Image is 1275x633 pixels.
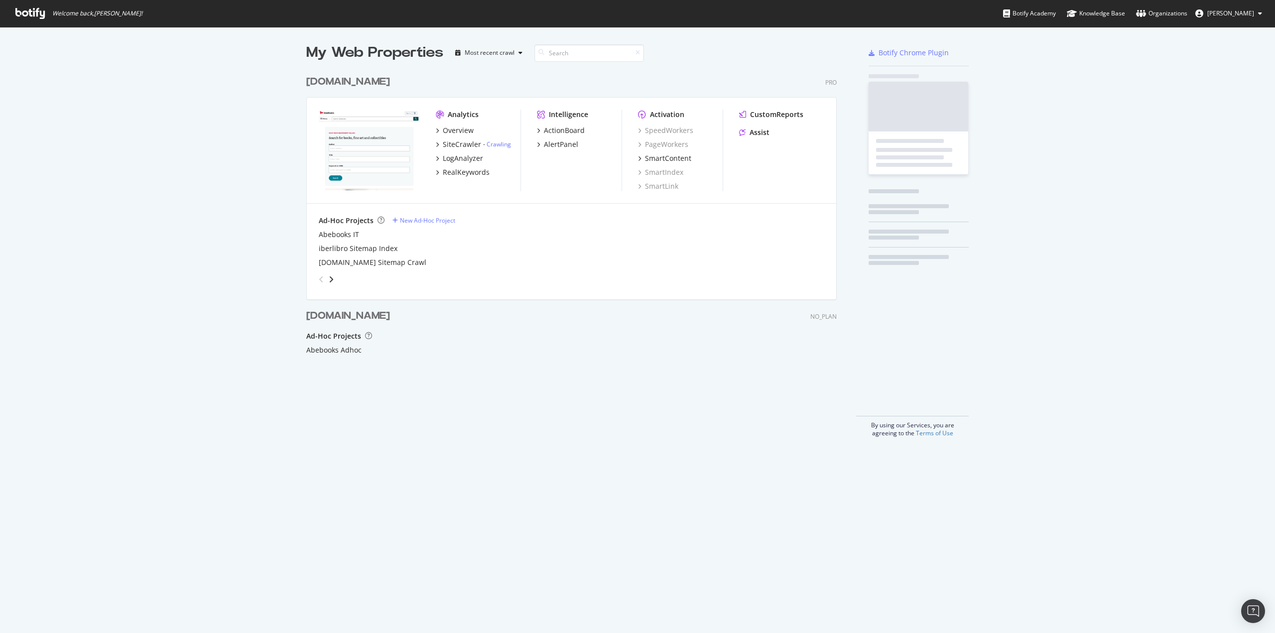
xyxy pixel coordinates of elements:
[544,139,578,149] div: AlertPanel
[306,309,390,323] div: [DOMAIN_NAME]
[869,48,949,58] a: Botify Chrome Plugin
[1187,5,1270,21] button: [PERSON_NAME]
[739,110,803,120] a: CustomReports
[537,126,585,135] a: ActionBoard
[319,230,359,240] a: Abebooks IT
[306,345,362,355] a: Abebooks Adhoc
[487,140,511,148] a: Crawling
[1241,599,1265,623] div: Open Intercom Messenger
[1067,8,1125,18] div: Knowledge Base
[1136,8,1187,18] div: Organizations
[856,416,969,437] div: By using our Services, you are agreeing to the
[638,153,691,163] a: SmartContent
[810,312,837,321] div: NO_PLAN
[825,78,837,87] div: Pro
[1003,8,1056,18] div: Botify Academy
[451,45,526,61] button: Most recent crawl
[306,63,845,437] div: grid
[739,127,769,137] a: Assist
[448,110,479,120] div: Analytics
[319,110,420,190] img: abebooks.com
[306,43,443,63] div: My Web Properties
[879,48,949,58] div: Botify Chrome Plugin
[483,140,511,148] div: -
[750,110,803,120] div: CustomReports
[750,127,769,137] div: Assist
[436,139,511,149] a: SiteCrawler- Crawling
[443,126,474,135] div: Overview
[638,167,683,177] a: SmartIndex
[306,75,390,89] div: [DOMAIN_NAME]
[443,167,490,177] div: RealKeywords
[392,216,455,225] a: New Ad-Hoc Project
[306,331,361,341] div: Ad-Hoc Projects
[549,110,588,120] div: Intelligence
[400,216,455,225] div: New Ad-Hoc Project
[319,244,397,253] a: iberlibro Sitemap Index
[443,139,481,149] div: SiteCrawler
[319,257,426,267] a: [DOMAIN_NAME] Sitemap Crawl
[436,167,490,177] a: RealKeywords
[306,75,394,89] a: [DOMAIN_NAME]
[436,126,474,135] a: Overview
[916,429,953,437] a: Terms of Use
[465,50,514,56] div: Most recent crawl
[315,271,328,287] div: angle-left
[645,153,691,163] div: SmartContent
[52,9,142,17] span: Welcome back, [PERSON_NAME] !
[638,139,688,149] a: PageWorkers
[650,110,684,120] div: Activation
[328,274,335,284] div: angle-right
[537,139,578,149] a: AlertPanel
[319,216,374,226] div: Ad-Hoc Projects
[544,126,585,135] div: ActionBoard
[436,153,483,163] a: LogAnalyzer
[1207,9,1254,17] span: Aoife Gallagher
[534,44,644,62] input: Search
[443,153,483,163] div: LogAnalyzer
[638,181,678,191] a: SmartLink
[638,126,693,135] a: SpeedWorkers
